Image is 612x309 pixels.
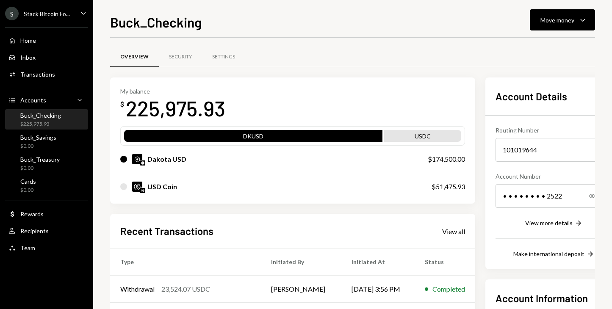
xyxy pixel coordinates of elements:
[126,95,225,121] div: 225,975.93
[540,16,574,25] div: Move money
[5,50,88,65] a: Inbox
[5,66,88,82] a: Transactions
[20,121,61,128] div: $225,975.93
[5,153,88,174] a: Buck_Treasury$0.00
[20,227,49,235] div: Recipients
[120,100,124,108] div: $
[24,10,70,17] div: Stack Bitcoin Fo...
[20,156,60,163] div: Buck_Treasury
[442,227,465,236] div: View all
[140,188,145,193] img: arbitrum-mainnet
[20,178,36,185] div: Cards
[161,284,210,294] div: 23,524.07 USDC
[20,187,36,194] div: $0.00
[5,33,88,48] a: Home
[140,160,145,166] img: base-mainnet
[432,284,465,294] div: Completed
[5,7,19,20] div: S
[5,92,88,108] a: Accounts
[5,175,88,196] a: Cards$0.00
[5,109,88,130] a: Buck_Checking$225,975.93
[120,88,225,95] div: My balance
[212,53,235,61] div: Settings
[525,219,573,226] div: View more details
[5,206,88,221] a: Rewards
[20,143,56,150] div: $0.00
[530,9,595,30] button: Move money
[261,248,341,276] th: Initiated By
[20,165,60,172] div: $0.00
[20,97,46,104] div: Accounts
[20,71,55,78] div: Transactions
[20,54,36,61] div: Inbox
[132,154,142,164] img: DKUSD
[261,276,341,303] td: [PERSON_NAME]
[147,182,177,192] div: USD Coin
[415,248,475,276] th: Status
[120,53,149,61] div: Overview
[442,226,465,236] a: View all
[5,223,88,238] a: Recipients
[132,182,142,192] img: USDC
[120,224,213,238] h2: Recent Transactions
[110,46,159,68] a: Overview
[159,46,202,68] a: Security
[202,46,245,68] a: Settings
[120,284,155,294] div: Withdrawal
[124,132,382,143] div: DKUSD
[513,250,584,257] div: Make international deposit
[20,244,35,251] div: Team
[428,154,465,164] div: $174,500.00
[110,14,202,30] h1: Buck_Checking
[20,37,36,44] div: Home
[525,219,583,228] button: View more details
[341,276,415,303] td: [DATE] 3:56 PM
[5,131,88,152] a: Buck_Savings$0.00
[432,182,465,192] div: $51,475.93
[384,132,461,143] div: USDC
[5,240,88,255] a: Team
[169,53,192,61] div: Security
[110,248,261,276] th: Type
[147,154,186,164] div: Dakota USD
[341,248,415,276] th: Initiated At
[20,210,44,218] div: Rewards
[20,134,56,141] div: Buck_Savings
[513,250,595,259] button: Make international deposit
[20,112,61,119] div: Buck_Checking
